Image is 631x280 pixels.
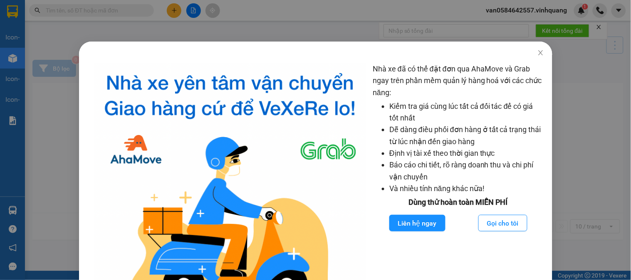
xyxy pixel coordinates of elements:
[373,196,544,208] div: Dùng thử hoàn toàn MIỄN PHÍ
[487,218,519,228] span: Gọi cho tôi
[389,147,544,159] li: Định vị tài xế theo thời gian thực
[389,124,544,147] li: Dễ dàng điều phối đơn hàng ở tất cả trạng thái từ lúc nhận đến giao hàng
[398,218,436,228] span: Liên hệ ngay
[389,159,544,183] li: Báo cáo chi tiết, rõ ràng doanh thu và chi phí vận chuyển
[478,215,527,231] button: Gọi cho tôi
[529,42,552,65] button: Close
[389,183,544,194] li: Và nhiều tính năng khác nữa!
[389,101,544,124] li: Kiểm tra giá cùng lúc tất cả đối tác để có giá tốt nhất
[389,215,445,231] button: Liên hệ ngay
[537,49,544,56] span: close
